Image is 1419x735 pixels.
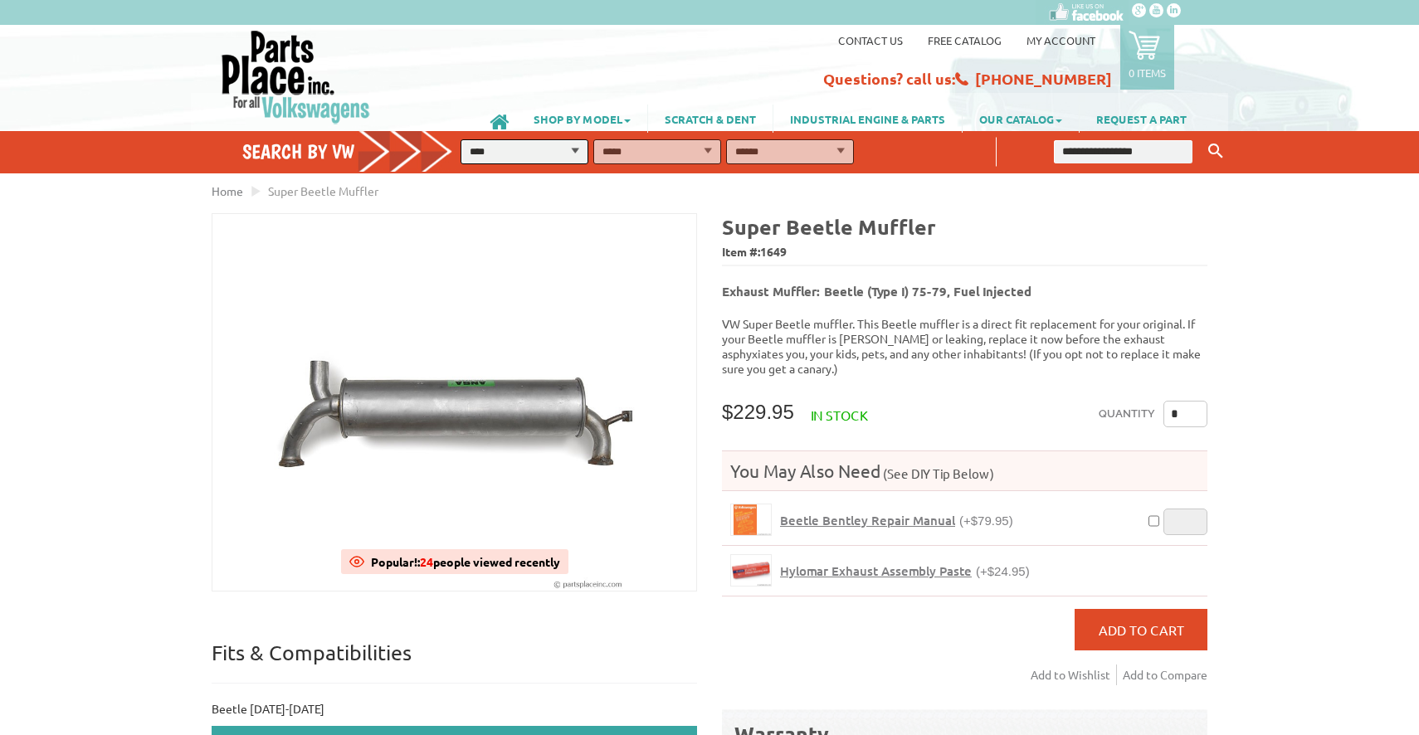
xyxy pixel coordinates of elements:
[963,105,1079,133] a: OUR CATALOG
[517,105,647,133] a: SHOP BY MODEL
[780,512,955,528] span: Beetle Bentley Repair Manual
[1080,105,1203,133] a: REQUEST A PART
[1031,664,1117,685] a: Add to Wishlist
[1203,138,1228,165] button: Keyword Search
[959,514,1013,528] span: (+$79.95)
[730,504,772,536] a: Beetle Bentley Repair Manual
[212,214,696,591] img: Super Beetle Muffler
[730,554,772,587] a: Hylomar Exhaust Assembly Paste
[648,105,773,133] a: SCRATCH & DENT
[731,555,771,586] img: Hylomar Exhaust Assembly Paste
[1099,401,1155,427] label: Quantity
[1129,66,1166,80] p: 0 items
[1123,664,1207,685] a: Add to Compare
[722,401,794,423] span: $229.95
[1026,33,1095,47] a: My Account
[976,564,1030,578] span: (+$24.95)
[1075,609,1207,650] button: Add to Cart
[773,105,962,133] a: INDUSTRIAL ENGINE & PARTS
[212,700,697,718] p: Beetle [DATE]-[DATE]
[780,513,1013,528] a: Beetle Bentley Repair Manual(+$79.95)
[1120,25,1174,90] a: 0 items
[731,504,771,535] img: Beetle Bentley Repair Manual
[212,183,243,198] a: Home
[811,406,868,423] span: In stock
[220,29,372,124] img: Parts Place Inc!
[722,213,936,240] b: Super Beetle Muffler
[760,244,787,259] span: 1649
[722,241,1207,265] span: Item #:
[722,316,1207,376] p: VW Super Beetle muffler. This Beetle muffler is a direct fit replacement for your original. If yo...
[838,33,903,47] a: Contact us
[212,640,697,684] p: Fits & Compatibilities
[722,283,1031,299] b: Exhaust Muffler: Beetle (Type I) 75-79, Fuel Injected
[780,563,1030,579] a: Hylomar Exhaust Assembly Paste(+$24.95)
[780,562,972,579] span: Hylomar Exhaust Assembly Paste
[242,139,470,163] h4: Search by VW
[722,460,1207,482] h4: You May Also Need
[928,33,1002,47] a: Free Catalog
[268,183,378,198] span: Super Beetle Muffler
[1099,621,1184,638] span: Add to Cart
[880,465,994,481] span: (See DIY Tip Below)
